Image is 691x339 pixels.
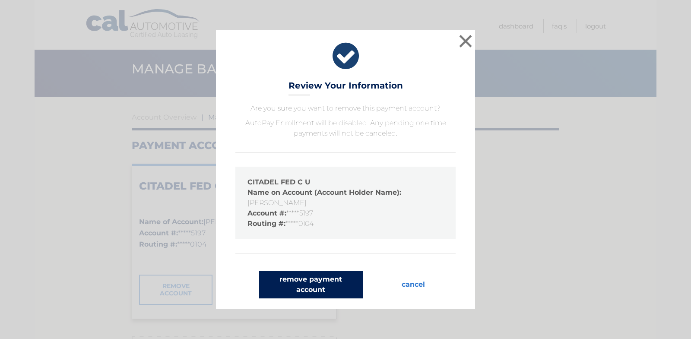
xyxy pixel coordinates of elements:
[395,271,432,298] button: cancel
[235,103,456,114] p: Are you sure you want to remove this payment account?
[259,271,363,298] button: remove payment account
[247,188,401,196] strong: Name on Account (Account Holder Name):
[247,178,311,186] strong: CITADEL FED C U
[288,80,403,95] h3: Review Your Information
[235,118,456,139] p: AutoPay Enrollment will be disabled. Any pending one time payments will not be canceled.
[457,32,474,50] button: ×
[247,209,286,217] strong: Account #:
[247,187,444,208] li: [PERSON_NAME]
[247,219,285,228] strong: Routing #:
